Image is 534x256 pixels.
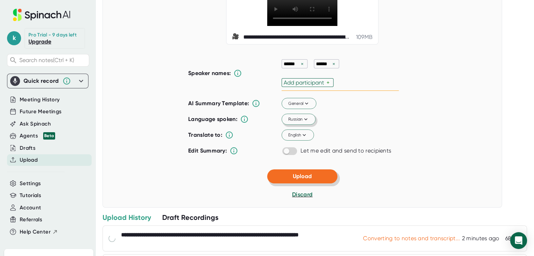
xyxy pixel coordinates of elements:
b: Translate to: [188,132,222,138]
div: Agents [20,132,55,140]
button: Account [20,204,41,212]
b: AI Summary Template: [188,100,249,107]
div: 109 MB [356,34,373,41]
button: Meeting History [20,96,60,104]
button: English [282,130,314,141]
div: Quick record [10,74,85,88]
div: Upload History [103,213,151,222]
button: Help Center [20,228,58,236]
span: Upload [293,173,312,180]
span: Discard [292,191,312,198]
span: General [288,100,310,107]
button: Agents Beta [20,132,55,140]
button: Drafts [20,144,35,152]
button: Tutorials [20,191,41,200]
button: Discard [292,190,312,199]
span: Help Center [20,228,51,236]
div: 8/11/2025, 6:14:18 PM [462,235,500,242]
span: Search notes (Ctrl + K) [19,57,74,63]
span: video [232,33,240,41]
button: Upload [267,169,337,183]
div: Quick record [24,78,59,85]
b: Edit Summary: [188,147,227,154]
div: Open Intercom Messenger [510,232,527,249]
a: Upgrade [28,38,51,45]
button: Upload [20,156,38,164]
div: × [331,61,337,67]
div: + [327,79,331,86]
button: Future Meetings [20,108,61,116]
div: Converting to notes and transcript... [363,235,460,242]
button: Ask Spinach [20,120,51,128]
button: General [282,98,316,109]
span: k [7,31,21,45]
div: Pro Trial - 9 days left [28,32,77,38]
div: Draft Recordings [162,213,218,222]
b: Language spoken: [188,116,237,122]
b: Speaker names: [188,70,231,76]
span: English [288,132,308,138]
span: Russian [288,116,309,122]
button: Referrals [20,216,42,224]
div: Add participant [284,79,327,86]
div: Let me edit and send to recipients [301,147,391,154]
div: × [299,61,305,67]
button: Russian [282,114,316,125]
div: 68 MB [505,235,521,242]
button: Settings [20,180,41,188]
div: Beta [43,132,55,140]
